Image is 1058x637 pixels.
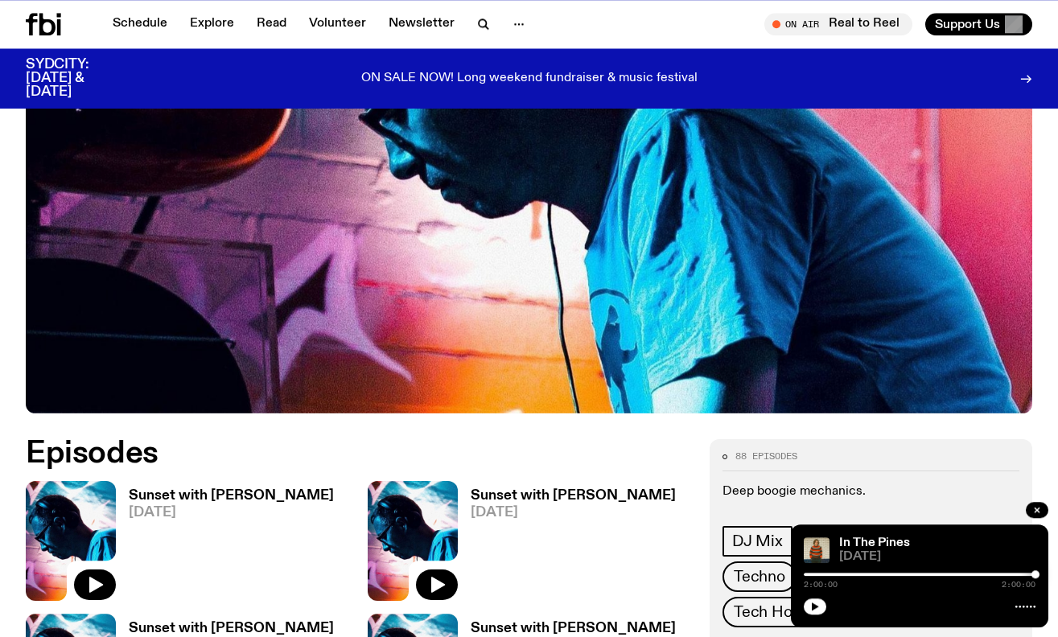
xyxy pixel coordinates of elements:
[804,581,838,589] span: 2:00:00
[735,452,797,461] span: 88 episodes
[471,489,676,503] h3: Sunset with [PERSON_NAME]
[734,568,785,586] span: Techno
[839,551,1035,563] span: [DATE]
[26,481,116,601] img: Simon Caldwell stands side on, looking downwards. He has headphones on. Behind him is a brightly ...
[379,13,464,35] a: Newsletter
[129,506,334,520] span: [DATE]
[471,622,676,635] h3: Sunset with [PERSON_NAME]
[734,603,817,621] span: Tech House
[722,597,829,627] a: Tech House
[129,489,334,503] h3: Sunset with [PERSON_NAME]
[722,526,792,557] a: DJ Mix
[732,532,783,550] span: DJ Mix
[471,506,676,520] span: [DATE]
[722,484,1019,499] p: Deep boogie mechanics.
[935,17,1000,31] span: Support Us
[722,561,797,592] a: Techno
[1002,581,1035,589] span: 2:00:00
[458,489,676,601] a: Sunset with [PERSON_NAME][DATE]
[103,13,177,35] a: Schedule
[361,72,698,86] p: ON SALE NOW! Long weekend fundraiser & music festival
[299,13,376,35] a: Volunteer
[764,13,912,35] button: On AirReal to Reel
[116,489,334,601] a: Sunset with [PERSON_NAME][DATE]
[247,13,296,35] a: Read
[180,13,244,35] a: Explore
[26,439,690,468] h2: Episodes
[368,481,458,601] img: Simon Caldwell stands side on, looking downwards. He has headphones on. Behind him is a brightly ...
[129,622,334,635] h3: Sunset with [PERSON_NAME]
[925,13,1032,35] button: Support Us
[839,536,910,549] a: In The Pines
[26,58,129,99] h3: SYDCITY: [DATE] & [DATE]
